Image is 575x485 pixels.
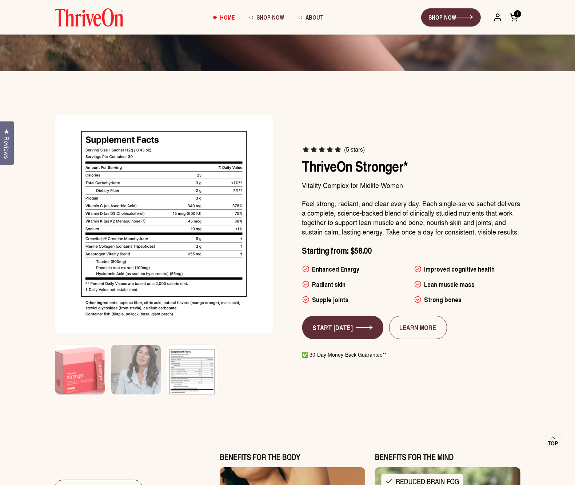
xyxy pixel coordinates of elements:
a: START [DATE] [302,316,383,339]
li: Lean muscle mass [414,280,520,289]
li: Strong bones [414,295,520,304]
a: About [291,8,331,27]
span: Reviews [2,136,11,159]
a: ThriveOn Stronger* [302,155,408,176]
span: Top [548,440,558,447]
p: ✅ 30-Day Money-Back Guarantee** [302,351,520,358]
p: Vitality Complex for Midlife Women [302,180,520,190]
a: LEARN MORE [389,316,447,339]
span: Home [220,13,235,21]
span: ThriveOn Stronger* [302,156,408,177]
li: Improved cognitive health [414,264,520,274]
a: Home [206,8,242,27]
p: Starting from: $58.00 [302,245,520,256]
img: Box of ThriveOn Stronger supplement with a pink design on a white background [54,344,106,406]
span: About [306,13,324,21]
li: Supple joints [302,295,408,304]
img: ThriveOn Stronger [55,115,273,333]
li: Enhanced Energy [302,264,408,274]
li: Radiant skin [302,280,408,289]
span: Shop Now [256,13,284,21]
a: Shop Now [242,8,291,27]
p: Feel strong, radiant, and clear every day. Each single-serve sachet delivers a complete, science-... [302,199,520,236]
a: SHOP NOW [421,8,481,27]
span: (5 stars) [344,146,365,153]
